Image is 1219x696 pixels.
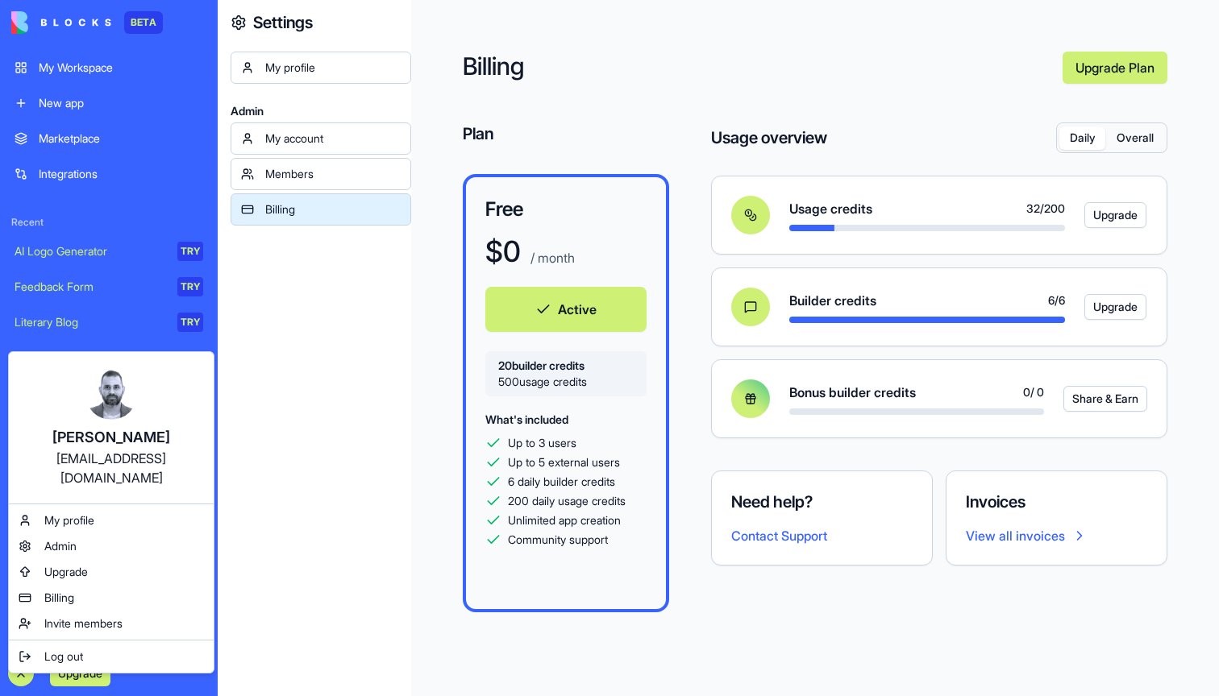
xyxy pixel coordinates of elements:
[25,426,198,449] div: [PERSON_NAME]
[44,615,123,632] span: Invite members
[44,648,83,665] span: Log out
[12,355,210,500] a: [PERSON_NAME][EMAIL_ADDRESS][DOMAIN_NAME]
[5,216,213,229] span: Recent
[44,590,74,606] span: Billing
[12,507,210,533] a: My profile
[177,313,203,332] div: TRY
[44,512,94,528] span: My profile
[44,564,88,580] span: Upgrade
[177,242,203,261] div: TRY
[15,279,166,295] div: Feedback Form
[15,314,166,330] div: Literary Blog
[25,449,198,487] div: [EMAIL_ADDRESS][DOMAIN_NAME]
[12,559,210,585] a: Upgrade
[177,277,203,296] div: TRY
[12,533,210,559] a: Admin
[44,538,77,554] span: Admin
[12,585,210,611] a: Billing
[15,243,166,259] div: AI Logo Generator
[85,368,137,420] img: ACg8ocKpmdYUTrDnYTr647N5XWZZoxA_Clq61A78XC1ewTU-P1r8TIMO=s96-c
[12,611,210,636] a: Invite members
